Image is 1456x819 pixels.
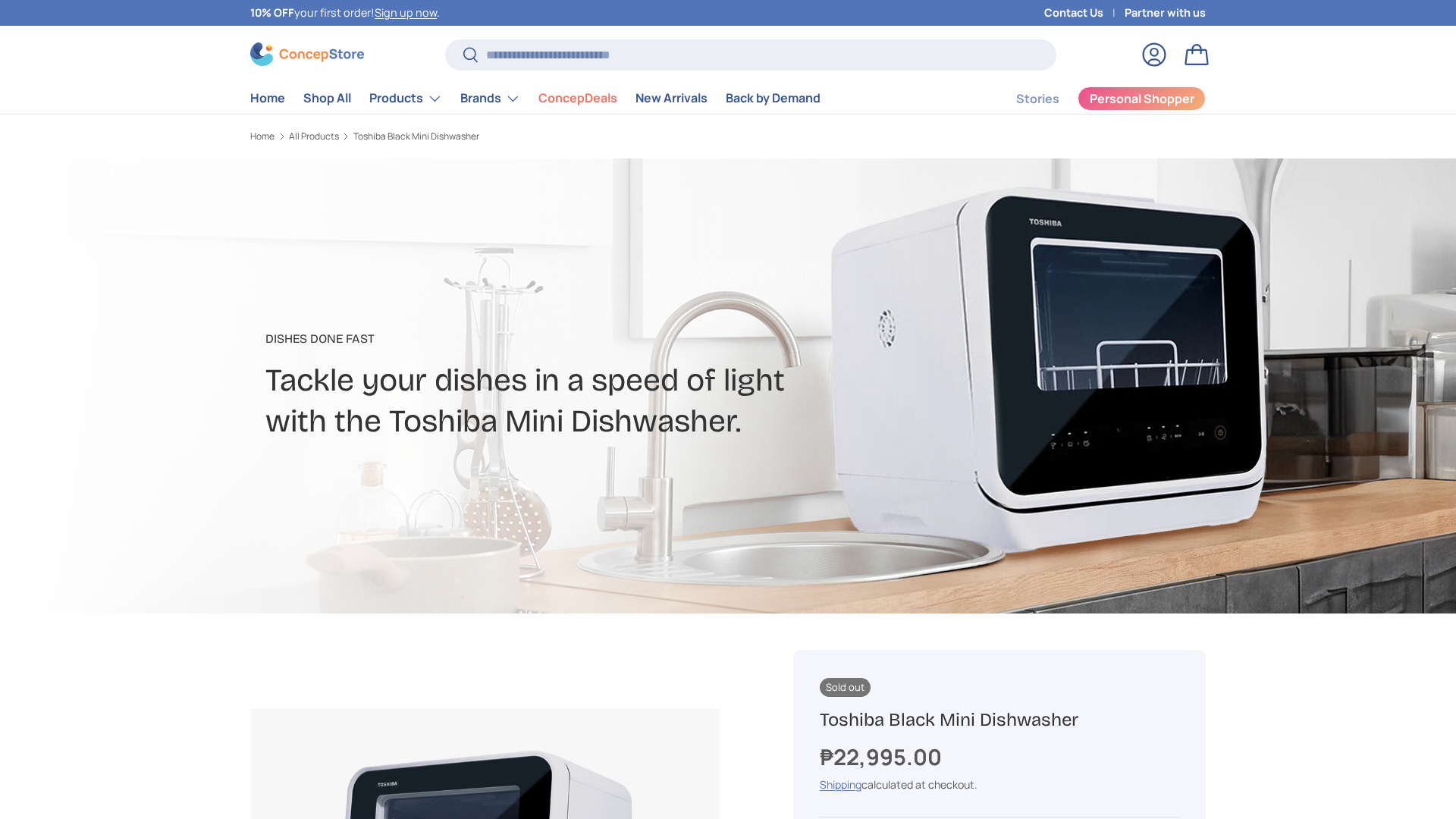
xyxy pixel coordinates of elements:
[820,678,871,697] span: Sold out
[1090,93,1194,105] span: Personal Shopper
[726,83,821,113] a: Back by Demand
[265,360,848,442] h2: Tackle your dishes in a speed of light with the Toshiba Mini Dishwasher.
[289,132,339,141] a: All Products
[353,132,479,141] a: Toshiba Black Mini Dishwasher
[303,83,351,113] a: Shop All
[1125,5,1206,21] a: Partner with us
[820,708,1179,732] h1: Toshiba Black Mini Dishwasher
[1044,5,1125,21] a: Contact Us
[250,5,440,21] p: your first order! .
[1078,86,1206,111] a: Personal Shopper
[250,130,757,143] nav: Breadcrumbs
[820,742,946,772] strong: ₱22,995.00
[250,132,275,141] a: Home
[360,83,451,114] summary: Products
[265,330,848,348] p: Dishes Done Fast​
[820,777,1179,792] div: calculated at checkout.
[460,83,520,114] a: Brands
[250,83,821,114] nav: Primary
[375,5,437,20] a: Sign up now
[250,42,364,66] img: ConcepStore
[369,83,442,114] a: Products
[635,83,708,113] a: New Arrivals
[1016,84,1059,114] a: Stories
[980,83,1206,114] nav: Secondary
[250,83,285,113] a: Home
[538,83,617,113] a: ConcepDeals
[451,83,529,114] summary: Brands
[250,5,294,20] strong: 10% OFF
[820,777,861,792] a: Shipping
